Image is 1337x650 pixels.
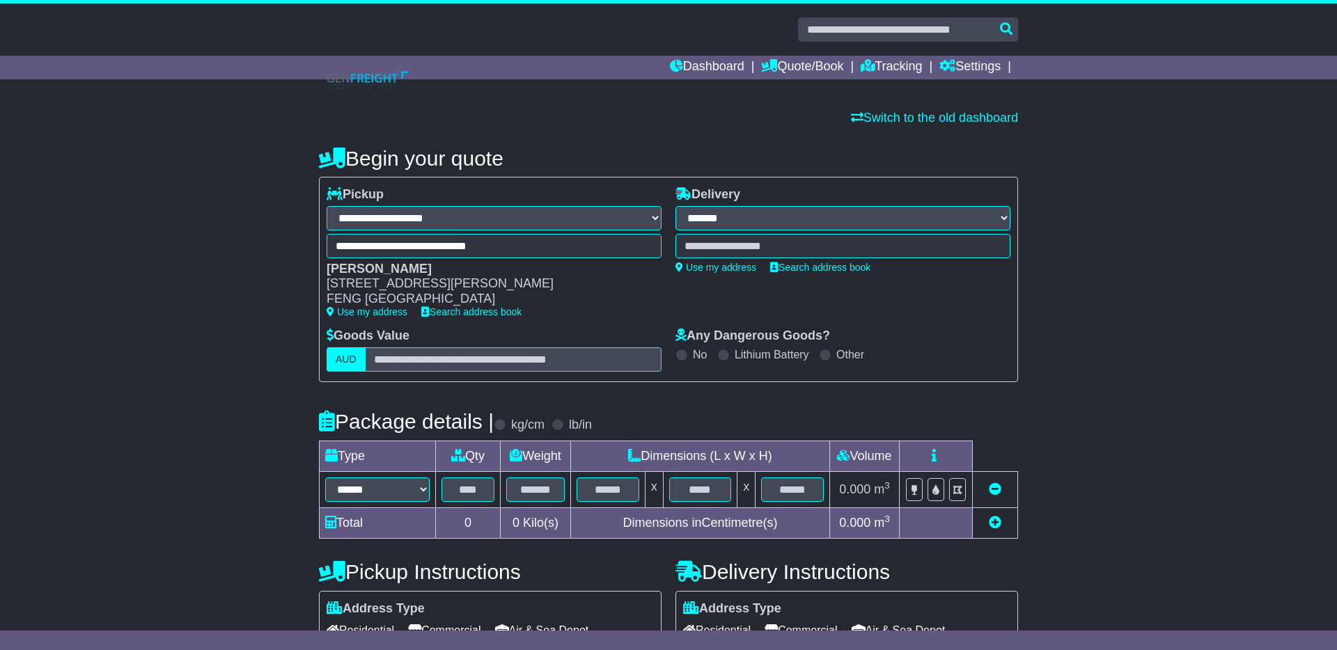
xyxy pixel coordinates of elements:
[874,482,890,496] span: m
[327,262,648,277] div: [PERSON_NAME]
[683,601,781,617] label: Address Type
[319,410,494,433] h4: Package details |
[675,560,1018,583] h4: Delivery Instructions
[327,187,384,203] label: Pickup
[327,601,425,617] label: Address Type
[861,56,922,79] a: Tracking
[645,471,663,507] td: x
[735,348,809,361] label: Lithium Battery
[327,292,648,307] div: FENG [GEOGRAPHIC_DATA]
[501,441,571,471] td: Weight
[511,418,545,433] label: kg/cm
[501,507,571,538] td: Kilo(s)
[675,187,740,203] label: Delivery
[570,507,829,538] td: Dimensions in Centimetre(s)
[495,619,589,641] span: Air & Sea Depot
[884,514,890,524] sup: 3
[989,516,1001,530] a: Add new item
[327,306,407,317] a: Use my address
[989,482,1001,496] a: Remove this item
[327,619,394,641] span: Residential
[737,471,756,507] td: x
[421,306,522,317] a: Search address book
[319,560,662,583] h4: Pickup Instructions
[761,56,843,79] a: Quote/Book
[683,619,751,641] span: Residential
[570,441,829,471] td: Dimensions (L x W x H)
[327,347,366,372] label: AUD
[874,516,890,530] span: m
[836,348,864,361] label: Other
[765,619,837,641] span: Commercial
[569,418,592,433] label: lb/in
[675,328,830,344] label: Any Dangerous Goods?
[319,147,1018,170] h4: Begin your quote
[839,482,870,496] span: 0.000
[670,56,744,79] a: Dashboard
[436,441,501,471] td: Qty
[852,619,946,641] span: Air & Sea Depot
[327,328,409,344] label: Goods Value
[408,619,480,641] span: Commercial
[693,348,707,361] label: No
[675,262,756,273] a: Use my address
[320,441,436,471] td: Type
[839,516,870,530] span: 0.000
[939,56,1001,79] a: Settings
[513,516,519,530] span: 0
[770,262,870,273] a: Search address book
[829,441,899,471] td: Volume
[436,507,501,538] td: 0
[851,111,1018,125] a: Switch to the old dashboard
[320,507,436,538] td: Total
[884,480,890,491] sup: 3
[327,276,648,292] div: [STREET_ADDRESS][PERSON_NAME]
